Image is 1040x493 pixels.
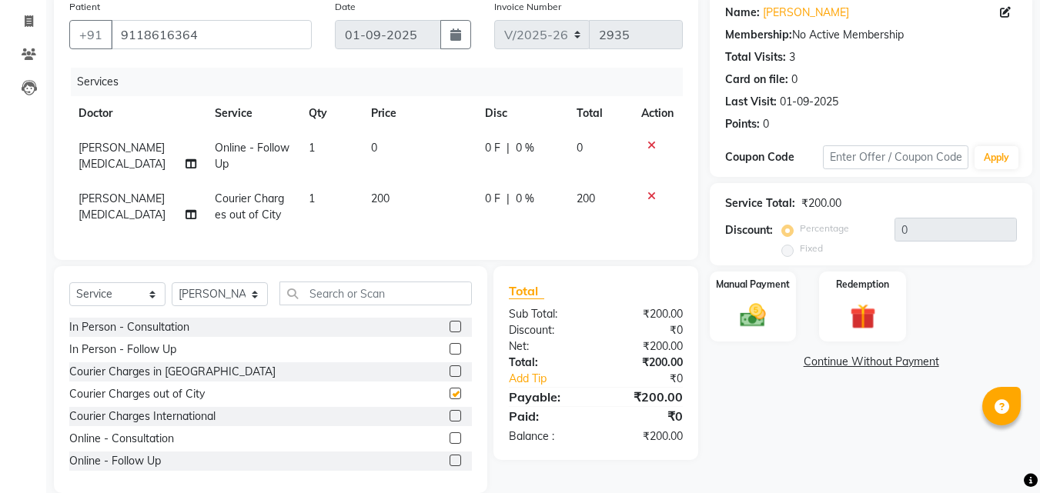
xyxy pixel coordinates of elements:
span: | [507,191,510,207]
span: | [507,140,510,156]
span: 1 [309,141,315,155]
div: 3 [789,49,795,65]
div: Coupon Code [725,149,822,165]
span: Total [509,283,544,299]
th: Service [206,96,299,131]
th: Doctor [69,96,206,131]
a: Continue Without Payment [713,354,1029,370]
a: [PERSON_NAME] [763,5,849,21]
span: 0 [577,141,583,155]
img: _gift.svg [842,301,884,332]
div: Online - Consultation [69,431,174,447]
input: Enter Offer / Coupon Code [823,145,968,169]
th: Price [362,96,476,131]
label: Fixed [800,242,823,255]
div: ₹0 [596,322,694,338]
div: 0 [763,116,769,132]
span: 200 [577,192,595,205]
div: 0 [791,72,798,88]
div: ₹0 [596,407,694,425]
div: ₹0 [613,371,695,387]
div: ₹200.00 [596,355,694,371]
div: Name: [725,5,760,21]
div: ₹200.00 [596,388,694,406]
div: Sub Total: [497,306,596,322]
div: Courier Charges International [69,408,216,425]
th: Qty [299,96,362,131]
input: Search by Name/Mobile/Email/Code [111,20,312,49]
div: Services [71,68,694,96]
label: Percentage [800,222,849,235]
div: In Person - Follow Up [69,341,176,358]
span: Courier Charges out of City [215,192,284,222]
img: _cash.svg [732,301,774,330]
span: [PERSON_NAME][MEDICAL_DATA] [79,192,166,222]
div: ₹200.00 [801,195,841,212]
th: Action [632,96,683,131]
div: ₹200.00 [596,306,694,322]
span: 0 F [485,140,500,156]
div: Payable: [497,388,596,406]
span: 0 [371,141,377,155]
div: Service Total: [725,195,795,212]
button: Apply [975,146,1018,169]
div: Paid: [497,407,596,425]
div: Discount: [497,322,596,338]
div: Card on file: [725,72,788,88]
a: Add Tip [497,371,612,387]
span: Online - Follow Up [215,141,289,171]
div: Total: [497,355,596,371]
div: Courier Charges in [GEOGRAPHIC_DATA] [69,364,276,380]
div: Total Visits: [725,49,786,65]
input: Search or Scan [279,281,472,305]
div: No Active Membership [725,27,1017,43]
span: [PERSON_NAME][MEDICAL_DATA] [79,141,166,171]
div: Last Visit: [725,94,777,110]
div: ₹200.00 [596,428,694,445]
th: Disc [476,96,567,131]
span: 200 [371,192,390,205]
div: Net: [497,338,596,355]
div: Membership: [725,27,792,43]
div: ₹200.00 [596,338,694,355]
span: 0 % [516,191,534,207]
div: Balance : [497,428,596,445]
div: Points: [725,116,760,132]
div: 01-09-2025 [780,94,838,110]
span: 0 % [516,140,534,156]
span: 1 [309,192,315,205]
th: Total [567,96,633,131]
div: Online - Follow Up [69,453,161,469]
div: Discount: [725,222,773,238]
div: In Person - Consultation [69,319,189,335]
button: +91 [69,20,112,49]
span: 0 F [485,191,500,207]
div: Courier Charges out of City [69,386,205,402]
label: Redemption [836,278,889,291]
label: Manual Payment [716,278,790,291]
